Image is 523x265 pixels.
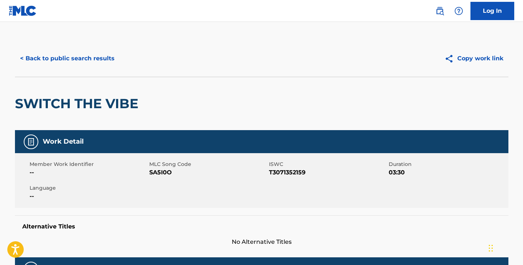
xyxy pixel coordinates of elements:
[269,168,387,177] span: T3071352159
[432,4,447,18] a: Public Search
[454,7,463,15] img: help
[269,160,387,168] span: ISWC
[149,168,267,177] span: SA5I0O
[43,137,84,146] h5: Work Detail
[470,2,514,20] a: Log In
[15,95,142,112] h2: SWITCH THE VIBE
[451,4,466,18] div: Help
[487,230,523,265] iframe: Chat Widget
[27,137,35,146] img: Work Detail
[149,160,267,168] span: MLC Song Code
[30,192,147,201] span: --
[22,223,501,230] h5: Alternative Titles
[439,49,508,68] button: Copy work link
[30,168,147,177] span: --
[30,160,147,168] span: Member Work Identifier
[15,49,120,68] button: < Back to public search results
[30,184,147,192] span: Language
[15,238,508,246] span: No Alternative Titles
[389,168,507,177] span: 03:30
[9,5,37,16] img: MLC Logo
[435,7,444,15] img: search
[445,54,457,63] img: Copy work link
[489,237,493,259] div: Drag
[389,160,507,168] span: Duration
